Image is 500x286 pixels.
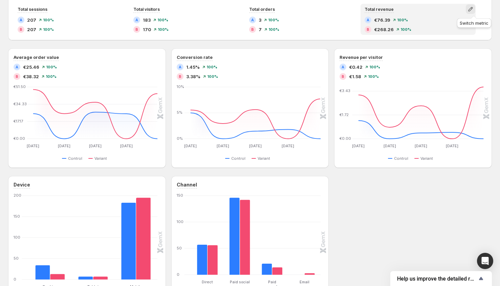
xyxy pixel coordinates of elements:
[58,144,70,148] text: [DATE]
[342,74,344,79] h2: B
[135,27,138,31] h2: B
[340,54,383,61] h3: Revenue per visitor
[223,196,256,275] g: Paid social: Control 146,Variant 142
[206,65,217,69] span: 100 %
[36,249,50,280] rect: Control 34
[304,257,314,275] rect: Variant 3
[46,74,57,79] span: 100 %
[14,277,16,282] text: 0
[23,73,39,80] span: €38.32
[143,26,151,33] span: 170
[14,119,23,124] text: €17.17
[369,65,380,69] span: 100 %
[62,154,85,162] button: Control
[268,27,279,31] span: 100 %
[400,27,411,31] span: 100 %
[420,156,433,161] span: Variant
[394,156,408,161] span: Control
[43,27,54,31] span: 100 %
[18,7,47,12] span: Total sessions
[43,18,54,22] span: 100 %
[229,196,239,275] rect: Control 146
[93,260,108,280] rect: Variant 7
[14,54,59,61] h3: Average order value
[114,196,157,280] g: Mobile: Control 183,Variant 195
[367,18,369,22] h2: A
[197,228,207,275] rect: Control 57
[258,156,270,161] span: Variant
[89,144,102,148] text: [DATE]
[340,88,350,93] text: €3.43
[177,246,182,250] text: 50
[374,26,394,33] span: €268.26
[446,144,459,148] text: [DATE]
[414,154,436,162] button: Variant
[158,27,169,31] span: 100 %
[388,154,411,162] button: Control
[340,136,351,141] text: €0.00
[179,74,181,79] h2: B
[352,144,365,148] text: [DATE]
[143,17,151,23] span: 183
[272,251,282,275] rect: Variant 14
[191,196,223,275] g: Direct: Control 57,Variant 56
[179,65,181,69] h2: A
[202,280,213,284] text: Direct
[14,136,25,141] text: €0.00
[256,196,288,275] g: Paid search: Control 21,Variant 14
[20,18,22,22] h2: A
[282,144,294,148] text: [DATE]
[415,144,427,148] text: [DATE]
[14,102,27,106] text: €34.33
[46,65,57,69] span: 100 %
[259,17,261,23] span: 3
[251,18,254,22] h2: A
[217,144,229,148] text: [DATE]
[240,196,250,275] rect: Variant 142
[177,54,213,61] h3: Conversion rate
[14,181,30,188] h3: Device
[50,258,65,280] rect: Variant 13
[349,73,361,80] span: €1.58
[177,193,183,198] text: 150
[79,260,93,280] rect: Control 7
[28,196,71,280] g: Desktop: Control 34,Variant 13
[157,18,168,22] span: 100 %
[16,74,18,79] h2: B
[27,144,39,148] text: [DATE]
[23,64,39,70] span: €25.46
[14,193,21,198] text: 200
[231,156,245,161] span: Control
[268,18,279,22] span: 100 %
[120,144,133,148] text: [DATE]
[177,181,197,188] h3: Channel
[249,7,275,12] span: Total orders
[288,196,321,275] g: Email: Control 0,Variant 3
[251,27,254,31] h2: B
[262,247,272,275] rect: Control 21
[186,64,200,70] span: 1.45%
[14,214,20,219] text: 150
[365,7,394,12] span: Total revenue
[340,112,349,117] text: €1.72
[16,65,18,69] h2: A
[397,18,408,22] span: 100 %
[133,7,160,12] span: Total visitors
[367,27,369,31] h2: B
[177,219,183,224] text: 100
[20,27,22,31] h2: B
[477,253,493,269] div: Open Intercom Messenger
[207,229,217,275] rect: Variant 56
[71,196,114,280] g: Tablet: Control 7,Variant 7
[397,276,477,282] span: Help us improve the detailed report for A/B campaigns
[177,110,182,115] text: 5%
[374,17,390,23] span: €76.39
[342,65,344,69] h2: A
[349,64,363,70] span: €0.42
[268,280,276,284] text: Paid
[14,84,26,89] text: €51.50
[94,156,107,161] span: Variant
[225,154,248,162] button: Control
[249,144,262,148] text: [DATE]
[184,144,197,148] text: [DATE]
